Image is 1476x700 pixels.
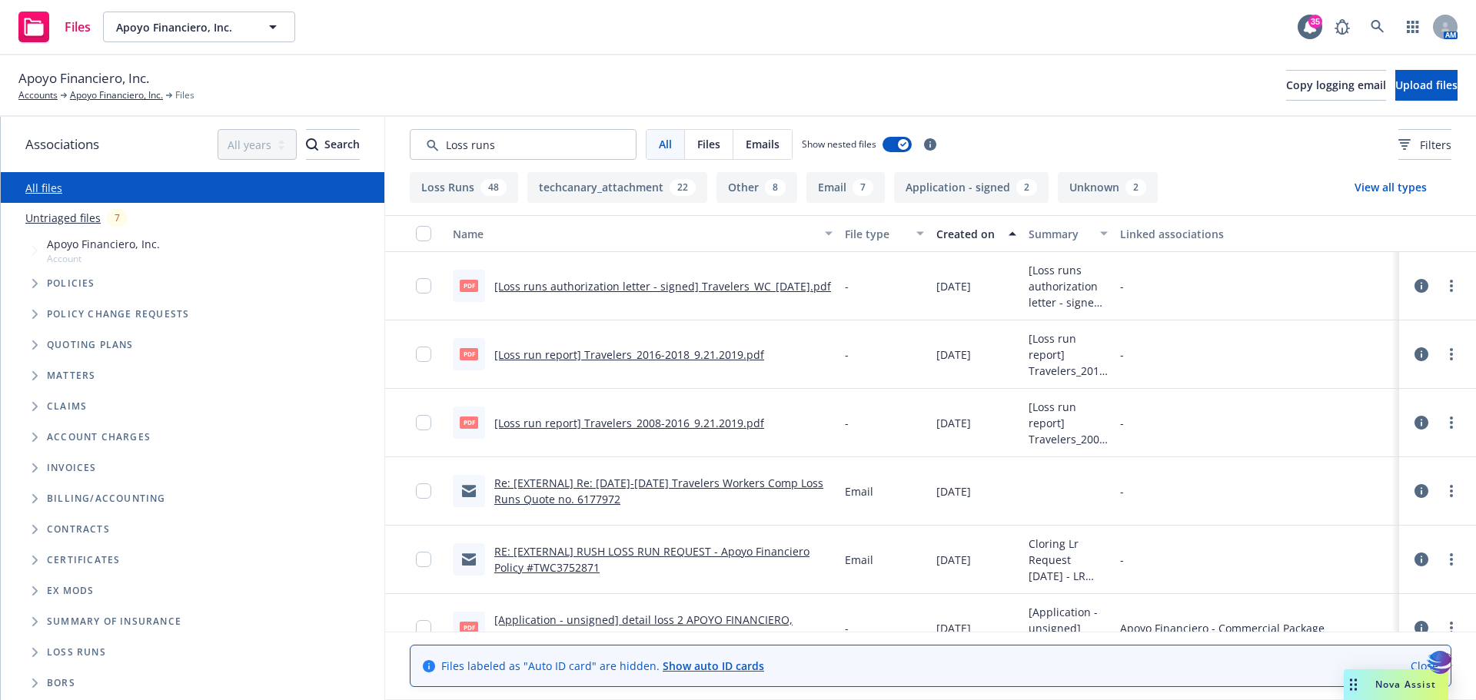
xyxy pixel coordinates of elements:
[845,347,849,363] span: -
[460,348,478,360] span: pdf
[1362,12,1393,42] a: Search
[480,179,507,196] div: 48
[1442,482,1461,500] a: more
[70,88,163,102] a: Apoyo Financiero, Inc.
[47,586,94,595] span: Ex Mods
[716,172,797,203] button: Other
[494,416,764,430] a: [Loss run report] Travelers_2008-2016_9.21.2019.pdf
[1029,226,1092,242] div: Summary
[845,278,849,294] span: -
[453,226,816,242] div: Name
[460,416,478,428] span: pdf
[1344,669,1448,700] button: Nova Assist
[494,279,831,294] a: [Loss runs authorization letter - signed] Travelers_WC_[DATE].pdf
[410,129,637,160] input: Search by keyword...
[1029,262,1109,310] span: [Loss runs authorization letter - signed] Travelers_WC_[DATE].pdf
[930,215,1022,252] button: Created on
[1125,179,1146,196] div: 2
[1120,226,1393,242] div: Linked associations
[447,215,839,252] button: Name
[853,179,873,196] div: 7
[1442,277,1461,295] a: more
[416,347,431,362] input: Toggle Row Selected
[894,172,1049,203] button: Application - signed
[65,21,91,33] span: Files
[1029,330,1109,379] span: [Loss run report] Travelers_2016-2018_9.21.2019.pdf
[1120,552,1124,568] div: -
[1,233,384,483] div: Tree Example
[12,5,97,48] a: Files
[1114,215,1399,252] button: Linked associations
[746,136,780,152] span: Emails
[802,138,876,151] span: Show nested files
[936,483,971,499] span: [DATE]
[18,88,58,102] a: Accounts
[1016,179,1037,196] div: 2
[936,415,971,431] span: [DATE]
[1442,413,1461,432] a: more
[441,658,764,674] span: Files labeled as "Auto ID card" are hidden.
[416,278,431,294] input: Toggle Row Selected
[845,620,849,636] span: -
[936,226,999,242] div: Created on
[410,172,518,203] button: Loss Runs
[1120,415,1124,431] div: -
[460,622,478,633] span: pdf
[494,612,793,643] a: [Application - unsigned] detail loss 2 APOYO FINANCIERO, INC.pdf
[1120,483,1124,499] div: -
[18,68,149,88] span: Apoyo Financiero, Inc.
[416,483,431,499] input: Toggle Row Selected
[765,179,786,196] div: 8
[47,236,160,252] span: Apoyo Financiero, Inc.
[47,402,87,411] span: Claims
[670,179,696,196] div: 22
[1330,172,1451,203] button: View all types
[47,678,75,688] span: BORs
[25,210,101,226] a: Untriaged files
[494,476,823,506] a: Re: [EXTERNAL] Re: [DATE]-[DATE] Travelers Workers Comp Loss Runs Quote no. 6177972
[107,209,128,227] div: 7
[1120,620,1325,636] div: Apoyo Financiero - Commercial Package
[1427,649,1453,677] img: svg+xml;base64,PHN2ZyB3aWR0aD0iMzQiIGhlaWdodD0iMzQiIHZpZXdCb3g9IjAgMCAzNCAzNCIgZmlsbD0ibm9uZSIgeG...
[1286,78,1386,92] span: Copy logging email
[47,525,110,534] span: Contracts
[47,340,134,350] span: Quoting plans
[1327,12,1358,42] a: Report a Bug
[806,172,885,203] button: Email
[25,181,62,195] a: All files
[845,415,849,431] span: -
[47,433,151,442] span: Account charges
[1,483,384,698] div: Folder Tree Example
[1029,604,1109,652] span: [Application - unsigned] detail loss 2 APOYO FINANCIERO, INC.pdf
[416,620,431,635] input: Toggle Row Selected
[1442,619,1461,637] a: more
[47,252,160,265] span: Account
[47,463,97,473] span: Invoices
[659,136,672,152] span: All
[47,648,106,657] span: Loss Runs
[494,544,809,575] a: RE: [EXTERNAL] RUSH LOSS RUN REQUEST - Apoyo Financiero Policy #TWC3752871
[1120,278,1124,294] div: -
[936,620,971,636] span: [DATE]
[47,617,181,626] span: Summary of insurance
[116,19,249,35] span: Apoyo Financiero, Inc.
[936,278,971,294] span: [DATE]
[845,226,908,242] div: File type
[460,280,478,291] span: pdf
[1442,345,1461,363] a: more
[1375,678,1436,691] span: Nova Assist
[839,215,931,252] button: File type
[1029,399,1109,447] span: [Loss run report] Travelers_2008-2016_9.21.2019.pdf
[1395,70,1458,101] button: Upload files
[103,12,295,42] button: Apoyo Financiero, Inc.
[697,136,720,152] span: Files
[845,552,873,568] span: Email
[1286,70,1386,101] button: Copy logging email
[936,347,971,363] span: [DATE]
[306,129,360,160] button: SearchSearch
[306,130,360,159] div: Search
[47,310,189,319] span: Policy change requests
[1395,78,1458,92] span: Upload files
[1420,137,1451,153] span: Filters
[47,279,95,288] span: Policies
